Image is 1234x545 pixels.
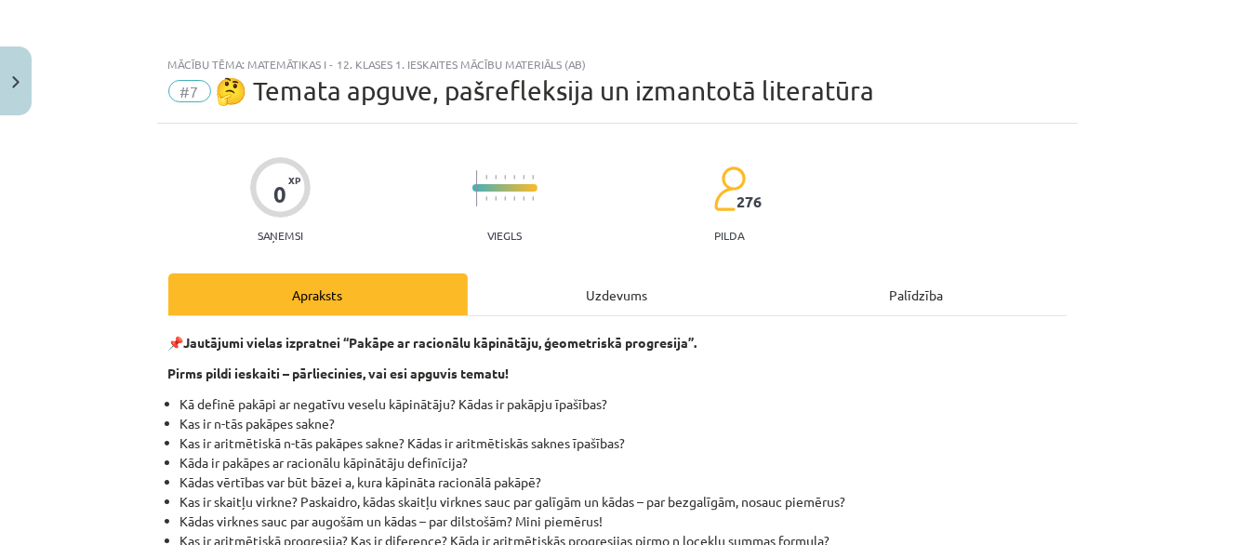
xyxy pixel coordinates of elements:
[513,196,515,201] img: icon-short-line-57e1e144782c952c97e751825c79c345078a6d821885a25fce030b3d8c18986b.svg
[713,166,746,212] img: students-c634bb4e5e11cddfef0936a35e636f08e4e9abd3cc4e673bd6f9a4125e45ecb1.svg
[168,365,510,381] b: Pirms pildi ieskaiti – pārliecinies, vai esi apguvis tematu!
[504,196,506,201] img: icon-short-line-57e1e144782c952c97e751825c79c345078a6d821885a25fce030b3d8c18986b.svg
[168,58,1067,71] div: Mācību tēma: Matemātikas i - 12. klases 1. ieskaites mācību materiāls (ab)
[180,414,1067,433] li: Kas ir n-tās pakāpes sakne?
[523,196,524,201] img: icon-short-line-57e1e144782c952c97e751825c79c345078a6d821885a25fce030b3d8c18986b.svg
[12,76,20,88] img: icon-close-lesson-0947bae3869378f0d4975bcd49f059093ad1ed9edebbc8119c70593378902aed.svg
[468,273,767,315] div: Uzdevums
[532,196,534,201] img: icon-short-line-57e1e144782c952c97e751825c79c345078a6d821885a25fce030b3d8c18986b.svg
[180,433,1067,453] li: Kas ir aritmētiskā n-tās pakāpes sakne? Kādas ir aritmētiskās saknes īpašības?
[487,229,522,242] p: Viegls
[168,273,468,315] div: Apraksts
[485,175,487,179] img: icon-short-line-57e1e144782c952c97e751825c79c345078a6d821885a25fce030b3d8c18986b.svg
[504,175,506,179] img: icon-short-line-57e1e144782c952c97e751825c79c345078a6d821885a25fce030b3d8c18986b.svg
[495,196,497,201] img: icon-short-line-57e1e144782c952c97e751825c79c345078a6d821885a25fce030b3d8c18986b.svg
[288,175,300,185] span: XP
[273,181,286,207] div: 0
[180,492,1067,512] li: Kas ir skaitļu virkne? Paskaidro, kādas skaitļu virknes sauc par galīgām un kādas – par bezgalīgā...
[523,175,524,179] img: icon-short-line-57e1e144782c952c97e751825c79c345078a6d821885a25fce030b3d8c18986b.svg
[714,229,744,242] p: pilda
[168,80,211,102] span: #7
[180,472,1067,492] li: Kādas vērtības var būt bāzei a, kura kāpināta racionālā pakāpē?
[180,512,1067,531] li: Kādas virknes sauc par augošām un kādas – par dilstošām? Mini piemērus!
[485,196,487,201] img: icon-short-line-57e1e144782c952c97e751825c79c345078a6d821885a25fce030b3d8c18986b.svg
[532,175,534,179] img: icon-short-line-57e1e144782c952c97e751825c79c345078a6d821885a25fce030b3d8c18986b.svg
[180,453,1067,472] li: Kāda ir pakāpes ar racionālu kāpinātāju definīcija?
[168,333,1067,352] p: 📌
[250,229,311,242] p: Saņemsi
[513,175,515,179] img: icon-short-line-57e1e144782c952c97e751825c79c345078a6d821885a25fce030b3d8c18986b.svg
[216,75,875,106] span: 🤔 Temata apguve, pašrefleksija un izmantotā literatūra
[736,193,762,210] span: 276
[180,394,1067,414] li: Kā definē pakāpi ar negatīvu veselu kāpinātāju? Kādas ir pakāpju īpašības?
[495,175,497,179] img: icon-short-line-57e1e144782c952c97e751825c79c345078a6d821885a25fce030b3d8c18986b.svg
[476,170,478,206] img: icon-long-line-d9ea69661e0d244f92f715978eff75569469978d946b2353a9bb055b3ed8787d.svg
[184,334,697,351] b: Jautājumi vielas izpratnei “Pakāpe ar racionālu kāpinātāju, ģeometriskā progresija”.
[767,273,1067,315] div: Palīdzība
